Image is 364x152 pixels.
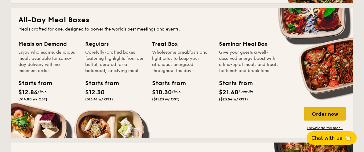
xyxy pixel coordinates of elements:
[219,40,278,48] div: Seminar Meal Box
[172,89,181,93] span: /box
[219,79,246,88] div: Starts from
[18,49,78,74] div: Enjoy wholesome, delicious meals available for same-day delivery with no minimum order.
[152,89,172,96] span: $10.30
[304,125,346,130] a: Download the menu
[219,97,248,101] span: ($23.54 w/ GST)
[18,79,46,88] div: Starts from
[18,89,38,96] span: $12.84
[311,135,342,141] span: Chat with us
[152,40,212,48] div: Treat Box
[18,26,346,32] div: Meals crafted for one, designed to power the world's best meetings and events.
[307,131,357,145] button: Chat with us🦙
[85,49,145,74] div: Carefully-crafted boxes featuring highlights from our buffet, curated for a balanced, satisfying ...
[85,79,113,88] div: Starts from
[85,40,145,48] div: Regulars
[344,135,352,142] span: 🦙
[152,49,212,74] div: Wholesome breakfasts and light bites to keep your attendees energised throughout the day.
[18,15,346,25] h2: All-Day Meal Boxes
[85,97,113,101] span: ($13.41 w/ GST)
[152,79,180,88] div: Starts from
[152,97,180,101] span: ($11.23 w/ GST)
[304,107,346,121] div: Order now
[85,89,105,96] span: $12.30
[38,89,47,93] span: /box
[18,40,78,48] div: Meals on Demand
[219,89,238,96] span: $21.60
[238,89,253,93] span: /bundle
[18,97,47,101] span: ($14.00 w/ GST)
[219,49,278,74] div: Give your guests a well-deserved energy boost with a line-up of meals and treats for lunch and br...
